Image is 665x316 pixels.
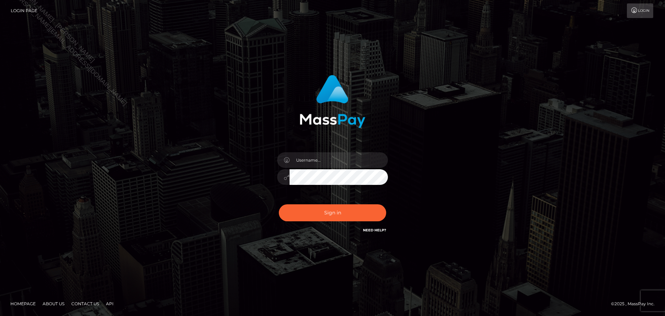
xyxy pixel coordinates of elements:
[69,298,102,309] a: Contact Us
[8,298,38,309] a: Homepage
[290,152,388,168] input: Username...
[103,298,116,309] a: API
[627,3,653,18] a: Login
[11,3,37,18] a: Login Page
[40,298,67,309] a: About Us
[300,75,365,128] img: MassPay Login
[611,300,660,308] div: © 2025 , MassPay Inc.
[363,228,386,232] a: Need Help?
[279,204,386,221] button: Sign in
